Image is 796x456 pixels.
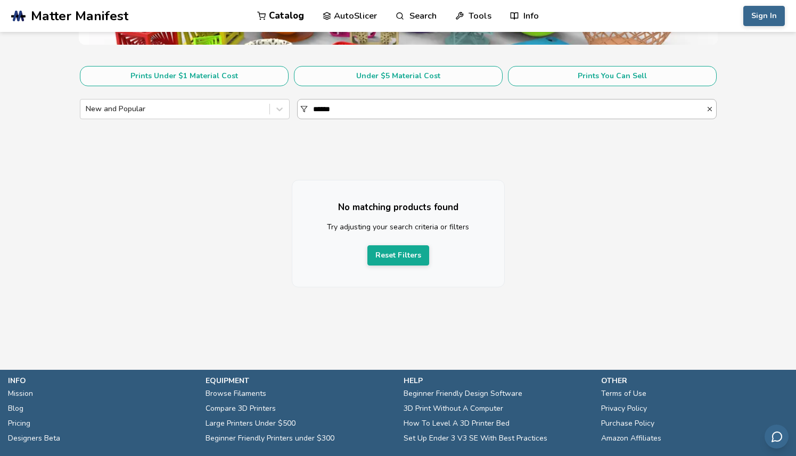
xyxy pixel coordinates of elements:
[8,386,33,401] a: Mission
[508,66,717,86] button: Prints You Can Sell
[31,9,128,23] span: Matter Manifest
[601,416,654,431] a: Purchase Policy
[601,386,646,401] a: Terms of Use
[404,401,503,416] a: 3D Print Without A Computer
[206,386,266,401] a: Browse Filaments
[80,66,289,86] button: Prints Under $1 Material Cost
[765,425,789,449] button: Send feedback via email
[601,431,661,446] a: Amazon Affiliates
[8,375,195,386] p: info
[404,386,522,401] a: Beginner Friendly Design Software
[314,221,483,233] p: Try adjusting your search criteria or filters
[294,66,503,86] button: Under $5 Material Cost
[8,401,23,416] a: Blog
[206,401,276,416] a: Compare 3D Printers
[743,6,785,26] button: Sign In
[8,416,30,431] a: Pricing
[404,431,547,446] a: Set Up Ender 3 V3 SE With Best Practices
[314,202,483,213] p: No matching products found
[404,416,510,431] a: How To Level A 3D Printer Bed
[404,375,590,386] p: help
[601,375,788,386] p: other
[206,431,334,446] a: Beginner Friendly Printers under $300
[206,375,392,386] p: equipment
[86,105,88,113] input: New and Popular
[206,416,296,431] a: Large Printers Under $500
[367,245,429,266] button: Reset Filters
[601,401,647,416] a: Privacy Policy
[8,431,60,446] a: Designers Beta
